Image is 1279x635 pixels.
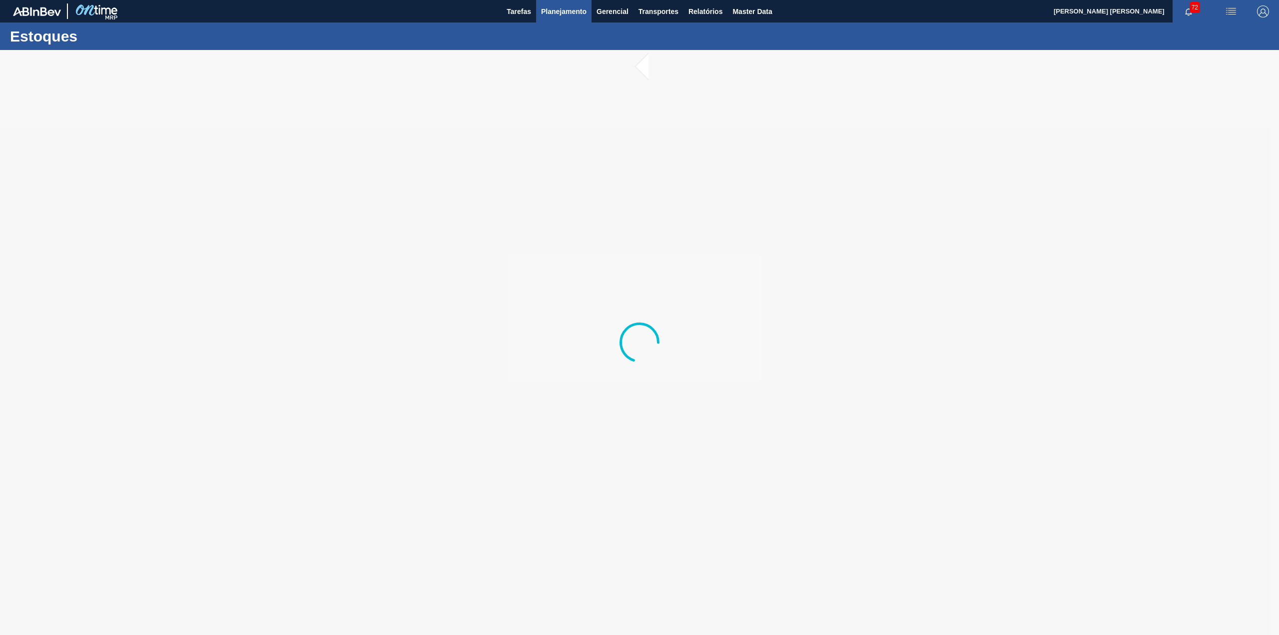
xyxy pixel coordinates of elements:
[597,5,629,17] span: Gerencial
[1190,2,1200,13] span: 72
[541,5,587,17] span: Planejamento
[688,5,722,17] span: Relatórios
[732,5,772,17] span: Master Data
[1173,4,1205,18] button: Notificações
[13,7,61,16] img: TNhmsLtSVTkK8tSr43FrP2fwEKptu5GPRR3wAAAABJRU5ErkJggg==
[639,5,678,17] span: Transportes
[1257,5,1269,17] img: Logout
[10,30,187,42] h1: Estoques
[507,5,531,17] span: Tarefas
[1225,5,1237,17] img: userActions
